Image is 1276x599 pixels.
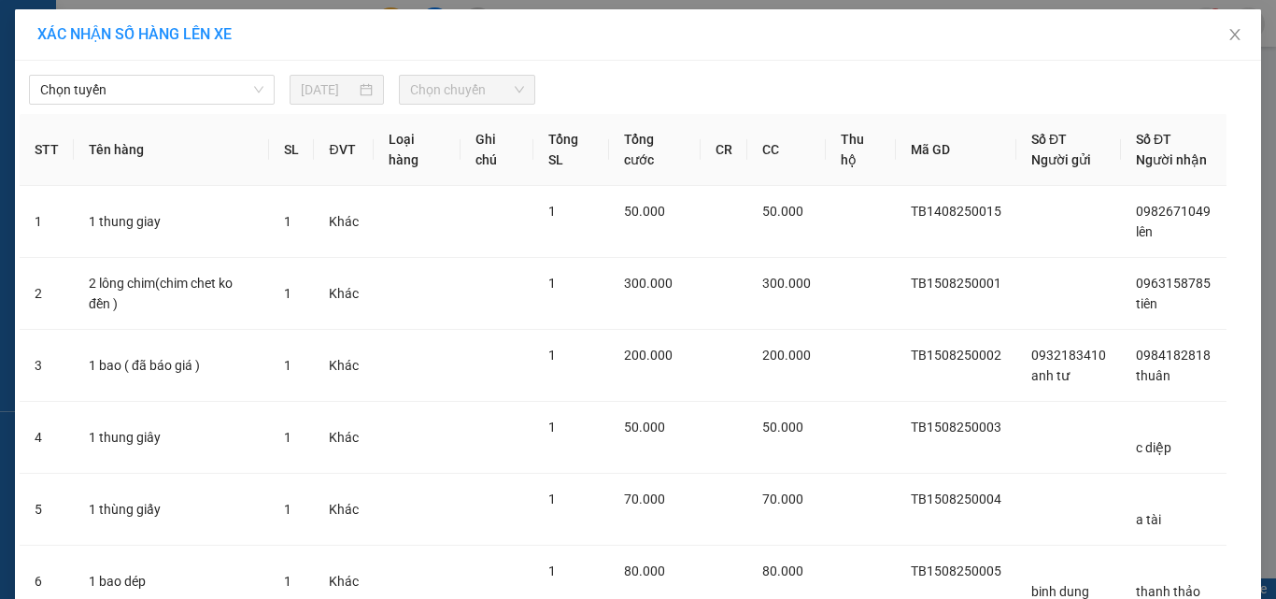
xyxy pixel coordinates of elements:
span: binh dung [1031,584,1089,599]
span: 1 [548,563,556,578]
th: STT [20,114,74,186]
span: TB1508250005 [911,563,1001,578]
span: 80.000 [762,563,803,578]
span: 70.000 [762,492,803,506]
span: Số ĐT [1136,132,1171,147]
th: Ghi chú [461,114,533,186]
span: c diệp [1136,440,1171,455]
th: SL [269,114,314,186]
span: 1 [548,348,556,363]
span: TB1408250015 [911,204,1001,219]
span: XÁC NHẬN SỐ HÀNG LÊN XE [37,25,232,43]
span: 1 [548,420,556,435]
span: close [1227,27,1242,42]
td: 1 bao ( đã báo giá ) [74,330,269,402]
span: 50.000 [624,420,665,435]
td: Khác [314,330,374,402]
span: VP Tân Bình ĐT: [66,65,262,101]
span: 0963158785 - [155,131,248,149]
td: 2 [20,258,74,330]
span: TB1508250004 [911,492,1001,506]
span: TB1508250002 [911,348,1001,363]
span: 300.000 [762,276,811,291]
span: tiên [130,131,248,149]
td: Khác [314,186,374,258]
td: 3 [20,330,74,402]
span: Số ĐT [1031,132,1067,147]
span: TB1508250003 [911,420,1001,435]
th: Mã GD [896,114,1016,186]
span: TB1508250001 [911,276,1001,291]
span: Dọc đường - [48,131,248,149]
span: lên [1136,224,1153,239]
td: Khác [314,402,374,474]
span: Nhận: [7,131,248,149]
td: 1 thùng giấy [74,474,269,546]
th: Tên hàng [74,114,269,186]
th: Tổng SL [533,114,609,186]
span: 0982671049 [1136,204,1211,219]
span: 1 [284,502,291,517]
span: Người nhận [1136,152,1207,167]
td: 1 thung giay [74,186,269,258]
span: 1 [548,276,556,291]
th: ĐVT [314,114,374,186]
th: CC [747,114,826,186]
th: CR [701,114,747,186]
strong: CÔNG TY CP BÌNH TÂM [66,10,253,63]
span: anh tư [1031,368,1070,383]
span: 1 [548,492,556,506]
span: 085 88 555 88 [66,65,262,101]
span: thanh thảo [1136,584,1200,599]
th: Loại hàng [374,114,460,186]
span: 70.000 [624,492,665,506]
span: Chọn tuyến [40,76,263,104]
span: 50.000 [762,420,803,435]
input: 15/08/2025 [301,79,355,100]
span: thuân [1136,368,1170,383]
span: 200.000 [624,348,673,363]
td: 2 lông chim(chim chet ko đền ) [74,258,269,330]
span: a tài [1136,512,1161,527]
th: Thu hộ [826,114,896,186]
span: 300.000 [624,276,673,291]
td: Khác [314,258,374,330]
span: 50.000 [624,204,665,219]
span: 0932183410 [1031,348,1106,363]
span: 1 [284,574,291,589]
td: 5 [20,474,74,546]
td: 1 thung giây [74,402,269,474]
button: Close [1209,9,1261,62]
td: Khác [314,474,374,546]
span: VP [GEOGRAPHIC_DATA] - [35,107,209,125]
span: 80.000 [624,563,665,578]
span: 0984182818 [1136,348,1211,363]
td: 4 [20,402,74,474]
span: Gửi: [7,107,35,125]
span: tiên [1136,296,1157,311]
span: 1 [284,286,291,301]
span: 1 [284,214,291,229]
span: Chọn chuyến [410,76,525,104]
span: Người gửi [1031,152,1091,167]
span: 0963158785 [1136,276,1211,291]
span: 200.000 [762,348,811,363]
span: 50.000 [762,204,803,219]
span: 1 [284,358,291,373]
td: 1 [20,186,74,258]
span: 1 [284,430,291,445]
img: logo [7,14,64,98]
span: 1 [548,204,556,219]
th: Tổng cước [609,114,701,186]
